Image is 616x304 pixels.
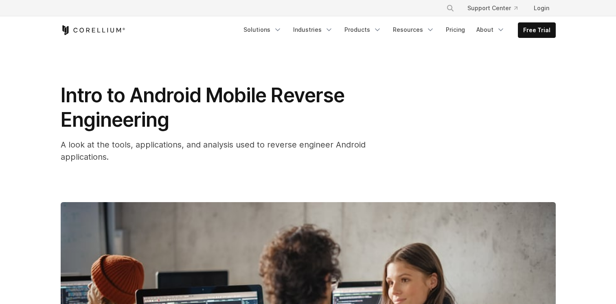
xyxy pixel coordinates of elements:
[340,22,386,37] a: Products
[388,22,439,37] a: Resources
[61,83,344,132] span: Intro to Android Mobile Reverse Engineering
[518,23,555,37] a: Free Trial
[461,1,524,15] a: Support Center
[471,22,510,37] a: About
[443,1,458,15] button: Search
[239,22,556,38] div: Navigation Menu
[441,22,470,37] a: Pricing
[436,1,556,15] div: Navigation Menu
[239,22,287,37] a: Solutions
[61,140,366,162] span: A look at the tools, applications, and analysis used to reverse engineer Android applications.
[527,1,556,15] a: Login
[288,22,338,37] a: Industries
[61,25,125,35] a: Corellium Home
